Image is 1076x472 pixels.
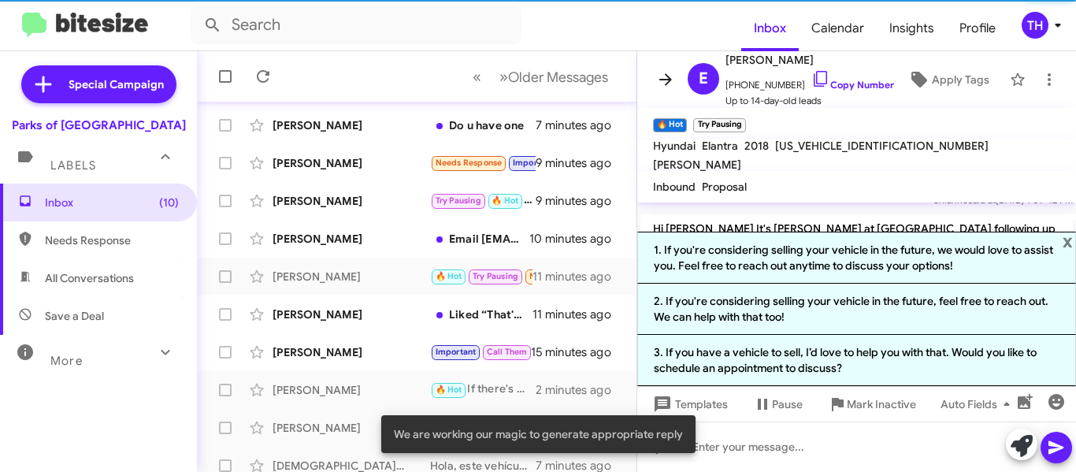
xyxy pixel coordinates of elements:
[513,158,554,168] span: Important
[941,390,1016,418] span: Auto Fields
[273,117,430,133] div: [PERSON_NAME]
[508,69,608,86] span: Older Messages
[693,118,745,132] small: Try Pausing
[637,390,740,418] button: Templates
[273,420,430,436] div: [PERSON_NAME]
[702,139,738,153] span: Elantra
[50,354,83,368] span: More
[499,67,508,87] span: »
[273,344,430,360] div: [PERSON_NAME]
[463,61,491,93] button: Previous
[529,231,624,247] div: 10 minutes ago
[741,6,799,51] a: Inbox
[430,267,532,285] div: Hi [PERSON_NAME], we have purchased a vehicle. Thankyou
[640,214,1073,274] p: Hi [PERSON_NAME] It's [PERSON_NAME] at [GEOGRAPHIC_DATA] following up about the Elantra. Was my s...
[436,271,462,281] span: 🔥 Hot
[436,347,477,357] span: Important
[487,347,528,357] span: Call Them
[430,117,536,133] div: Do u have one
[531,344,624,360] div: 15 minutes ago
[725,69,894,93] span: [PHONE_NUMBER]
[430,154,536,172] div: I meant do I need to tell you the same things I told [PERSON_NAME]?
[772,390,803,418] span: Pause
[650,390,728,418] span: Templates
[928,390,1029,418] button: Auto Fields
[653,139,696,153] span: Hyundai
[799,6,877,51] a: Calendar
[653,158,741,172] span: [PERSON_NAME]
[394,426,683,442] span: We are working our magic to generate appropriate reply
[430,231,529,247] div: Email [EMAIL_ADDRESS][DOMAIN_NAME] thanks!
[273,382,430,398] div: [PERSON_NAME]
[69,76,164,92] span: Special Campaign
[775,139,989,153] span: [US_VEHICLE_IDENTIFICATION_NUMBER]
[637,335,1076,386] li: 3. If you have a vehicle to sell, I’d love to help you with that. Would you like to schedule an a...
[430,343,531,361] div: They couldn't get my payment down to where I wanted it with amount of months
[473,67,481,87] span: «
[1063,232,1073,251] span: x
[430,381,536,399] div: If there's anything we can further assist you with, please let us know!
[725,93,894,109] span: Up to 14-day-old leads
[492,195,518,206] span: 🔥 Hot
[430,307,532,322] div: Liked “That's completely understandable! When you're ready in March, feel free to reach out, and ...
[273,193,430,209] div: [PERSON_NAME]
[811,79,894,91] a: Copy Number
[536,193,624,209] div: 9 minutes ago
[1008,12,1059,39] button: TH
[699,66,708,91] span: E
[490,61,618,93] button: Next
[45,270,134,286] span: All Conversations
[21,65,176,103] a: Special Campaign
[653,118,687,132] small: 🔥 Hot
[894,65,1002,94] button: Apply Tags
[191,6,521,44] input: Search
[702,180,747,194] span: Proposal
[50,158,96,173] span: Labels
[273,155,430,171] div: [PERSON_NAME]
[529,271,596,281] span: Needs Response
[464,61,618,93] nav: Page navigation example
[273,231,430,247] div: [PERSON_NAME]
[436,385,462,395] span: 🔥 Hot
[653,180,696,194] span: Inbound
[740,390,815,418] button: Pause
[536,155,624,171] div: 9 minutes ago
[436,158,503,168] span: Needs Response
[1022,12,1048,39] div: TH
[637,232,1076,284] li: 1. If you're considering selling your vehicle in the future, we would love to assist you. Feel fr...
[159,195,179,210] span: (10)
[430,191,536,210] div: Yes sir I'll let yall know
[815,390,929,418] button: Mark Inactive
[725,50,894,69] span: [PERSON_NAME]
[45,232,179,248] span: Needs Response
[947,6,1008,51] a: Profile
[273,307,430,322] div: [PERSON_NAME]
[12,117,186,133] div: Parks of [GEOGRAPHIC_DATA]
[473,271,518,281] span: Try Pausing
[536,382,624,398] div: 2 minutes ago
[637,284,1076,335] li: 2. If you're considering selling your vehicle in the future, feel free to reach out. We can help ...
[273,269,430,284] div: [PERSON_NAME]
[932,65,989,94] span: Apply Tags
[877,6,947,51] a: Insights
[436,195,481,206] span: Try Pausing
[744,139,769,153] span: 2018
[45,308,104,324] span: Save a Deal
[532,269,624,284] div: 11 minutes ago
[45,195,179,210] span: Inbox
[532,307,624,322] div: 11 minutes ago
[536,117,624,133] div: 7 minutes ago
[847,390,916,418] span: Mark Inactive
